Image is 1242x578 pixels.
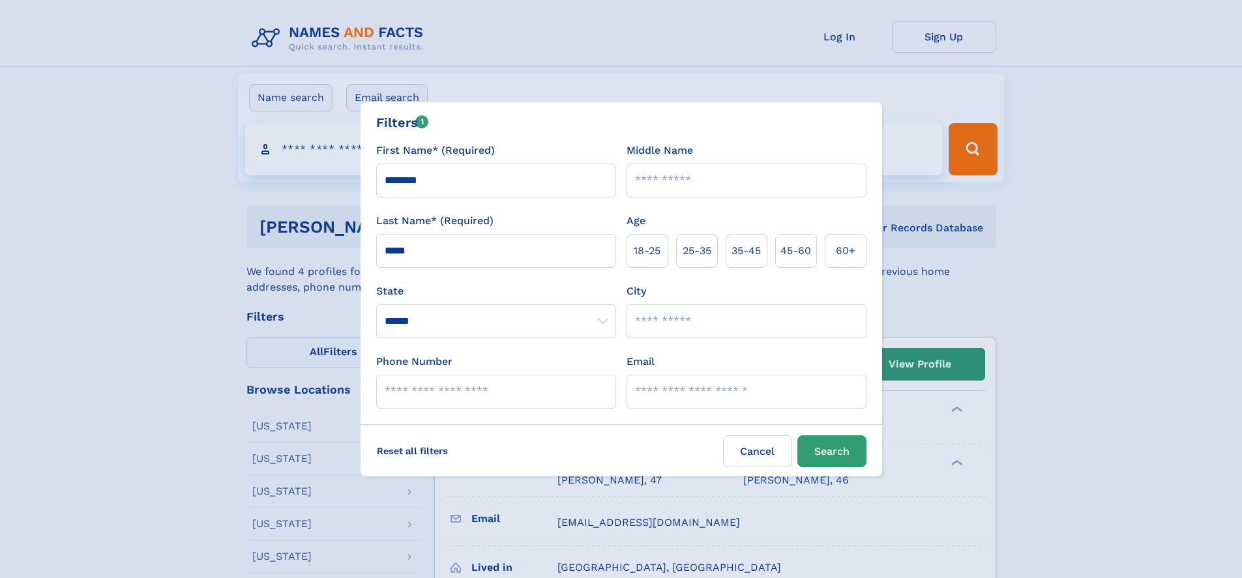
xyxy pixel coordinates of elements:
label: Age [627,213,645,229]
span: 35‑45 [732,243,761,259]
div: Filters [376,113,429,132]
label: City [627,283,646,299]
label: Middle Name [627,143,693,158]
span: 25‑35 [683,243,711,259]
label: Reset all filters [368,435,456,467]
label: Last Name* (Required) [376,213,494,229]
span: 45‑60 [780,243,811,259]
label: Cancel [723,435,792,467]
label: Email [627,354,655,369]
label: State [376,283,616,299]
button: Search [797,435,866,467]
label: First Name* (Required) [376,143,495,158]
span: 18‑25 [634,243,660,259]
label: Phone Number [376,354,452,369]
span: 60+ [836,243,855,259]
